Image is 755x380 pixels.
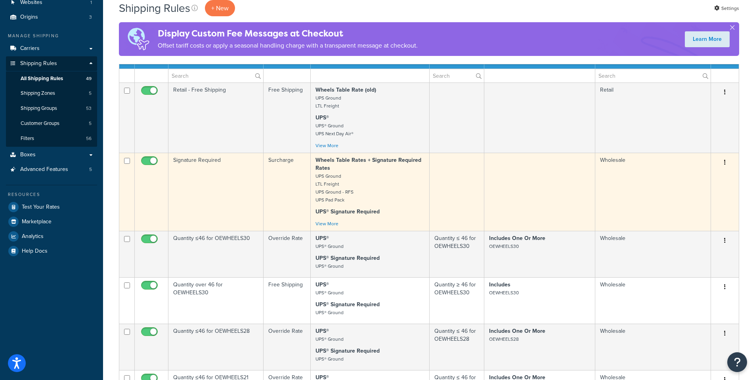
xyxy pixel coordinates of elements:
[315,156,421,172] strong: Wheels Table Rates + Signature Required Rates
[21,90,55,97] span: Shipping Zones
[6,215,97,229] a: Marketplace
[6,131,97,146] li: Filters
[595,231,711,277] td: Wholesale
[20,45,40,52] span: Carriers
[119,22,158,56] img: duties-banner-06bc72dcb5fe05cb3f9472aba00be2ae8eb53ab6f0d8bb03d382ba314ac3c341.png
[315,122,354,137] small: UPS® Ground UPS Next Day Air®
[489,289,519,296] small: OEWHEELS30
[714,3,739,14] a: Settings
[595,153,711,231] td: Wholesale
[6,10,97,25] li: Origins
[595,324,711,370] td: Wholesale
[168,83,264,153] td: Retail - Free Shipping
[430,231,484,277] td: Quantity ≤ 46 for OEWHEELS30
[21,135,34,142] span: Filters
[6,33,97,39] div: Manage Shipping
[22,233,44,240] span: Analytics
[315,220,338,227] a: View More
[22,248,48,255] span: Help Docs
[6,200,97,214] a: Test Your Rates
[6,162,97,177] a: Advanced Features 5
[264,83,311,153] td: Free Shipping
[489,234,545,242] strong: Includes One Or More
[20,166,68,173] span: Advanced Features
[86,105,92,112] span: 53
[6,101,97,116] a: Shipping Groups 53
[6,71,97,86] a: All Shipping Rules 49
[264,324,311,370] td: Override Rate
[315,94,341,109] small: UPS Ground LTL Freight
[86,75,92,82] span: 49
[158,27,418,40] h4: Display Custom Fee Messages at Checkout
[158,40,418,51] p: Offset tariff costs or apply a seasonal handling charge with a transparent message at checkout.
[315,300,380,309] strong: UPS® Signature Required
[685,31,730,47] a: Learn More
[315,263,344,270] small: UPS® Ground
[489,280,510,289] strong: Includes
[6,71,97,86] li: All Shipping Rules
[168,277,264,324] td: Quantity over 46 for OEWHEELS30
[315,86,376,94] strong: Wheels Table Rate (old)
[6,56,97,147] li: Shipping Rules
[21,105,57,112] span: Shipping Groups
[6,10,97,25] a: Origins 3
[119,0,190,16] h1: Shipping Rules
[6,116,97,131] li: Customer Groups
[430,69,484,83] input: Search
[264,153,311,231] td: Surcharge
[86,135,92,142] span: 56
[727,352,747,372] button: Open Resource Center
[315,336,344,343] small: UPS® Ground
[22,204,60,211] span: Test Your Rates
[6,86,97,101] li: Shipping Zones
[6,131,97,146] a: Filters 56
[595,69,711,83] input: Search
[430,324,484,370] td: Quantity ≤ 46 for OEWHEELS28
[6,191,97,198] div: Resources
[6,229,97,244] a: Analytics
[168,153,264,231] td: Signature Required
[6,41,97,56] li: Carriers
[315,254,380,262] strong: UPS® Signature Required
[89,14,92,21] span: 3
[315,207,380,216] strong: UPS® Signature Required
[89,166,92,173] span: 5
[20,60,57,67] span: Shipping Rules
[315,173,354,203] small: UPS Ground LTL Freight UPS Ground - RFS UPS Pad Pack
[264,277,311,324] td: Free Shipping
[21,120,59,127] span: Customer Groups
[489,336,519,343] small: OEWHEELS28
[315,142,338,149] a: View More
[315,347,380,355] strong: UPS® Signature Required
[6,244,97,258] a: Help Docs
[315,113,329,122] strong: UPS®
[595,277,711,324] td: Wholesale
[315,280,329,289] strong: UPS®
[489,327,545,335] strong: Includes One Or More
[315,327,329,335] strong: UPS®
[315,355,344,363] small: UPS® Ground
[6,148,97,162] a: Boxes
[20,14,38,21] span: Origins
[595,83,711,153] td: Retail
[89,90,92,97] span: 5
[168,324,264,370] td: Quantity ≤46 for OEWHEELS28
[6,86,97,101] a: Shipping Zones 5
[6,56,97,71] a: Shipping Rules
[22,219,52,225] span: Marketplace
[20,152,36,158] span: Boxes
[6,116,97,131] a: Customer Groups 5
[430,277,484,324] td: Quantity ≥ 46 for OEWHEELS30
[168,231,264,277] td: Quantity ≤46 for OEWHEELS30
[168,69,263,83] input: Search
[489,243,519,250] small: OEWHEELS30
[315,309,344,316] small: UPS® Ground
[6,162,97,177] li: Advanced Features
[315,289,344,296] small: UPS® Ground
[264,231,311,277] td: Override Rate
[21,75,63,82] span: All Shipping Rules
